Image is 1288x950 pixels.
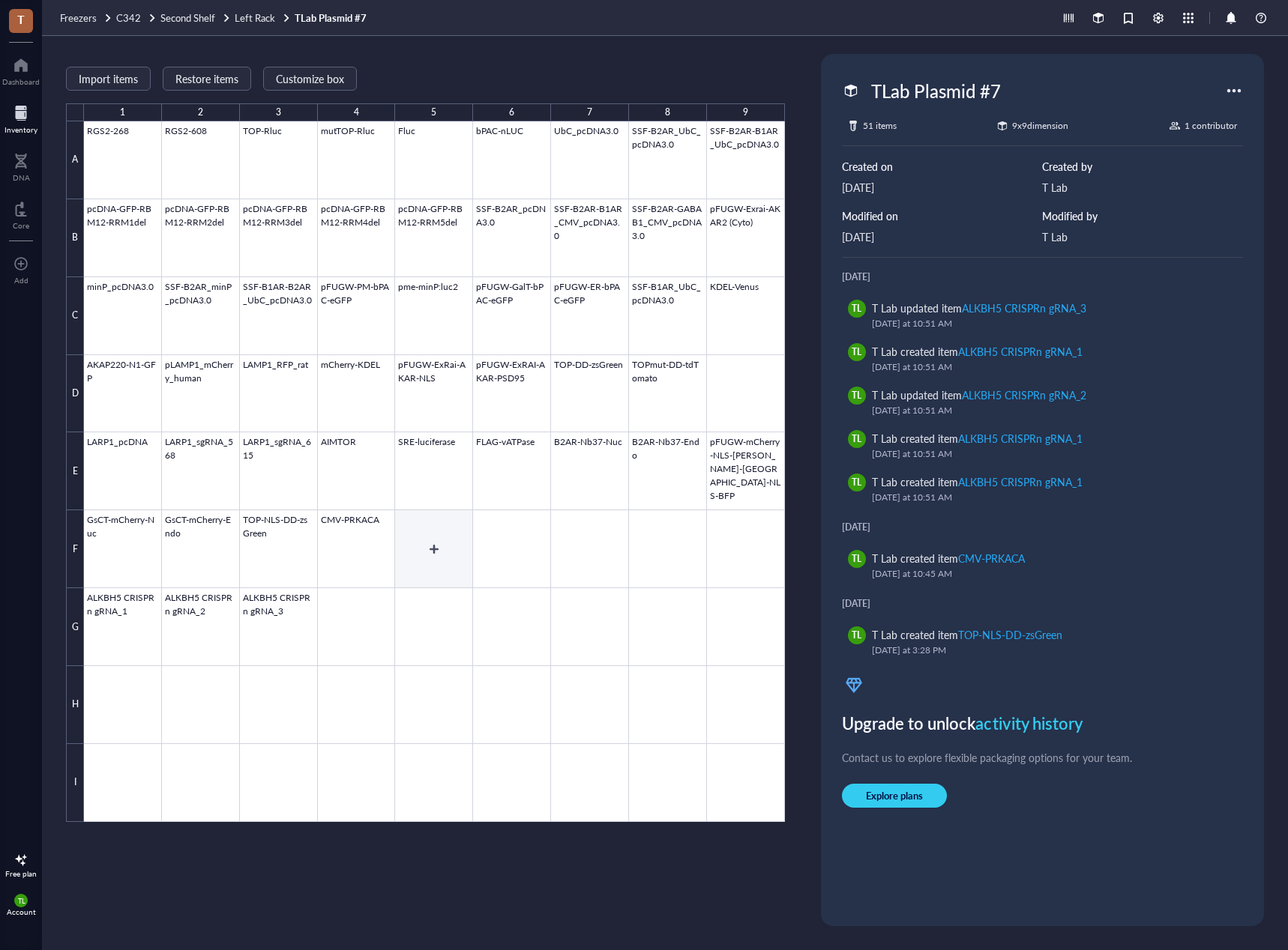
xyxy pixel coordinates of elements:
[17,10,25,28] span: T
[2,77,40,86] div: Dashboard
[958,344,1083,359] div: ALKBH5 CRISPRn gRNA_1
[958,551,1025,566] div: CMV-PRKACA
[852,552,861,566] span: TL
[13,149,30,182] a: DNA
[276,73,344,85] span: Customize box
[160,11,292,25] a: Second ShelfLeft Rack
[842,596,1243,611] div: [DATE]
[842,784,1243,808] a: Explore plans
[842,229,1043,245] div: [DATE]
[958,627,1062,642] div: TOP-NLS-DD-zsGreen
[276,103,281,121] div: 3
[66,666,84,744] div: H
[872,403,1225,418] div: [DATE] at 10:51 AM
[163,67,251,91] button: Restore items
[66,744,84,822] div: I
[1042,158,1243,175] div: Created by
[872,490,1225,505] div: [DATE] at 10:51 AM
[842,784,947,808] button: Explore plans
[1042,229,1243,245] div: T Lab
[866,789,923,802] span: Explore plans
[66,67,151,91] button: Import items
[872,643,1225,658] div: [DATE] at 3:28 PM
[842,208,1043,224] div: Modified on
[66,121,84,199] div: A
[872,343,1083,360] div: T Lab created item
[842,520,1243,535] div: [DATE]
[120,103,125,121] div: 1
[79,73,138,85] span: Import items
[66,277,84,355] div: C
[354,103,359,121] div: 4
[175,73,238,85] span: Restore items
[4,101,37,134] a: Inventory
[665,103,670,121] div: 8
[13,197,29,230] a: Core
[509,103,514,121] div: 6
[842,270,1243,285] div: [DATE]
[872,387,1086,403] div: T Lab updated item
[958,474,1083,489] div: ALKBH5 CRISPRn gRNA_1
[842,709,1243,737] div: Upgrade to unlock
[235,10,275,25] span: Left Rack
[1042,208,1243,224] div: Modified by
[60,10,97,25] span: Freezers
[1185,118,1237,133] div: 1 contributor
[842,337,1243,381] a: TLT Lab created itemALKBH5 CRISPRn gRNA_1[DATE] at 10:51 AM
[5,869,37,878] div: Free plan
[66,355,84,433] div: D
[842,294,1243,337] a: TLT Lab updated itemALKBH5 CRISPRn gRNA_3[DATE] at 10:51 AM
[975,711,1083,735] span: activity history
[852,629,861,642] span: TL
[842,424,1243,468] a: TLT Lab created itemALKBH5 CRISPRn gRNA_1[DATE] at 10:51 AM
[872,626,1062,643] div: T Lab created item
[842,468,1243,511] a: TLT Lab created itemALKBH5 CRISPRn gRNA_1[DATE] at 10:51 AM
[852,432,861,446] span: TL
[160,10,215,25] span: Second Shelf
[116,11,157,25] a: C342
[2,53,40,86] a: Dashboard
[962,300,1086,315] div: ALKBH5 CRISPRn gRNA_3
[962,387,1086,402] div: ALKBH5 CRISPRn gRNA_2
[872,316,1225,331] div: [DATE] at 10:51 AM
[872,447,1225,462] div: [DATE] at 10:51 AM
[1012,118,1068,133] div: 9 x 9 dimension
[14,276,28,285] div: Add
[842,544,1243,587] a: TLT Lab created itemCMV-PRKACA[DATE] at 10:45 AM
[872,430,1083,447] div: T Lab created item
[842,620,1243,664] a: TLT Lab created itemTOP-NLS-DD-zsGreen[DATE] at 3:28 PM
[431,103,436,121] div: 5
[198,103,203,121] div: 2
[60,11,113,25] a: Freezers
[852,476,861,489] span: TL
[842,158,1043,175] div: Created on
[852,389,861,402] span: TL
[587,103,592,121] div: 7
[872,300,1086,316] div: T Lab updated item
[13,173,30,182] div: DNA
[958,431,1083,446] div: ALKBH5 CRISPRn gRNA_1
[66,432,84,510] div: E
[66,588,84,666] div: G
[17,897,25,905] span: TL
[116,10,141,25] span: C342
[263,67,357,91] button: Customize box
[743,103,748,121] div: 9
[863,118,897,133] div: 51 items
[842,749,1243,766] div: Contact us to explore flexible packaging options for your team.
[66,510,84,588] div: F
[864,75,1008,106] div: TLab Plasmid #7
[852,345,861,359] span: TL
[842,179,1043,196] div: [DATE]
[4,125,37,134] div: Inventory
[872,360,1225,375] div: [DATE] at 10:51 AM
[1042,179,1243,196] div: T Lab
[842,381,1243,424] a: TLT Lab updated itemALKBH5 CRISPRn gRNA_2[DATE] at 10:51 AM
[7,907,36,916] div: Account
[13,221,29,230] div: Core
[872,474,1083,490] div: T Lab created item
[66,199,84,277] div: B
[295,11,370,25] a: TLab Plasmid #7
[872,566,1225,581] div: [DATE] at 10:45 AM
[852,302,861,315] span: TL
